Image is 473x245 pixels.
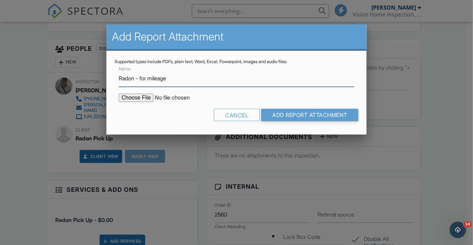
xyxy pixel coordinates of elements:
iframe: Intercom live chat [450,222,466,238]
label: Name [119,66,130,72]
h2: Add Report Attachment [112,30,361,44]
span: 10 [464,222,472,227]
input: Add Report Attachment [261,109,358,121]
div: Supported types include PDFs, plain text, Word, Excel, Powerpoint, images and audio files. [115,59,358,65]
div: Cancel [214,109,260,121]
